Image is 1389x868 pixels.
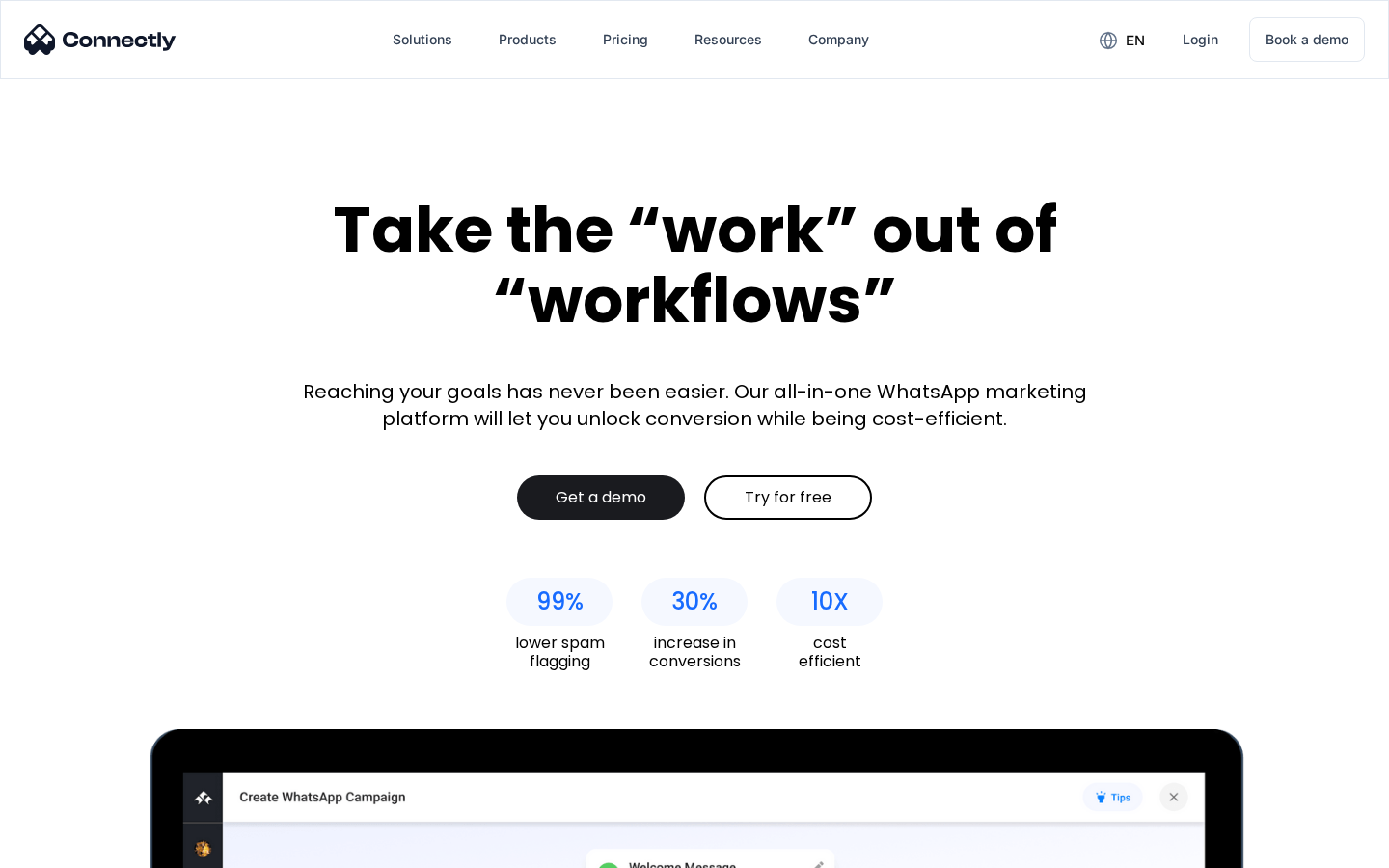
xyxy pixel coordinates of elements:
[603,26,648,53] div: Pricing
[1126,27,1145,54] div: en
[808,26,869,53] div: Company
[536,588,584,615] div: 99%
[499,26,557,53] div: Products
[260,195,1129,335] div: Take the “work” out of “workflows”
[745,488,831,507] div: Try for free
[39,834,116,861] ul: Language list
[587,16,664,63] a: Pricing
[19,834,116,861] aside: Language selected: English
[776,634,883,670] div: cost efficient
[694,26,762,53] div: Resources
[506,634,613,670] div: lower spam flagging
[1183,26,1218,53] div: Login
[24,24,177,55] img: Connectly Logo
[289,378,1100,432] div: Reaching your goals has never been easier. Our all-in-one WhatsApp marketing platform will let yo...
[641,634,748,670] div: increase in conversions
[704,475,872,520] a: Try for free
[811,588,849,615] div: 10X
[1249,17,1365,62] a: Book a demo
[517,475,685,520] a: Get a demo
[556,488,646,507] div: Get a demo
[393,26,452,53] div: Solutions
[671,588,718,615] div: 30%
[1167,16,1234,63] a: Login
